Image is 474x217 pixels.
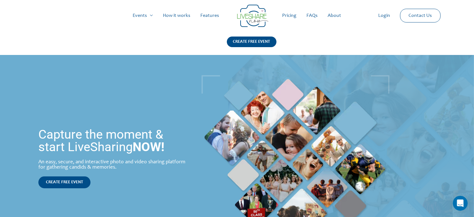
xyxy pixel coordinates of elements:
[128,6,158,26] a: Events
[11,6,463,26] nav: Site Navigation
[196,6,224,26] a: Features
[38,160,188,170] div: An easy, secure, and interactive photo and video sharing platform for gathering candids & memories.
[227,37,276,47] div: CREATE FREE EVENT
[46,180,83,185] span: CREATE FREE EVENT
[277,6,302,26] a: Pricing
[133,140,164,154] strong: NOW!
[38,128,188,153] h1: Capture the moment & start LiveSharing
[302,6,323,26] a: FAQs
[227,37,276,55] a: CREATE FREE EVENT
[237,5,268,27] img: Group 14 | Live Photo Slideshow for Events | Create Free Events Album for Any Occasion
[158,6,196,26] a: How it works
[453,196,468,211] iframe: Intercom live chat
[403,9,437,22] a: Contact Us
[374,6,395,26] a: Login
[38,176,90,188] a: CREATE FREE EVENT
[323,6,346,26] a: About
